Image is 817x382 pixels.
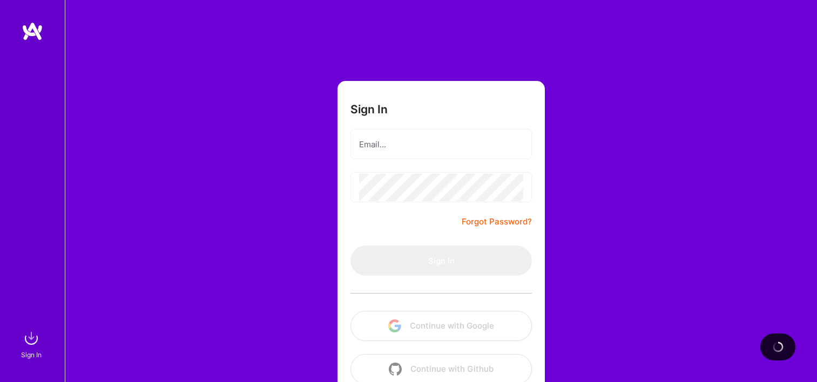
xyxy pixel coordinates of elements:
img: logo [22,22,43,41]
button: Sign In [350,245,532,276]
div: Sign In [21,349,42,360]
button: Continue with Google [350,311,532,341]
img: icon [389,363,402,376]
a: sign inSign In [23,328,42,360]
img: icon [388,319,401,332]
a: Forgot Password? [462,215,532,228]
h3: Sign In [350,103,388,116]
img: sign in [21,328,42,349]
input: Email... [359,131,523,158]
img: loading [772,341,784,353]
